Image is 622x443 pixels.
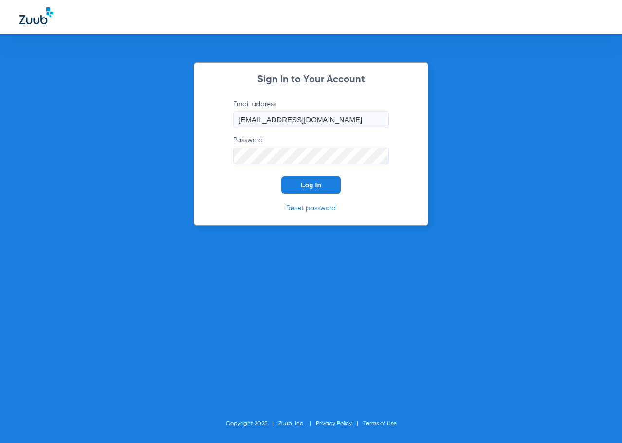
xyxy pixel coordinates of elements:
a: Terms of Use [363,421,397,426]
h2: Sign In to Your Account [219,75,403,85]
label: Password [233,135,389,164]
img: Zuub Logo [19,7,53,24]
input: Password [233,148,389,164]
span: Log In [301,181,321,189]
li: Copyright 2025 [226,419,278,428]
input: Email address [233,111,389,128]
a: Reset password [286,205,336,212]
li: Zuub, Inc. [278,419,316,428]
a: Privacy Policy [316,421,352,426]
label: Email address [233,99,389,128]
button: Log In [281,176,341,194]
